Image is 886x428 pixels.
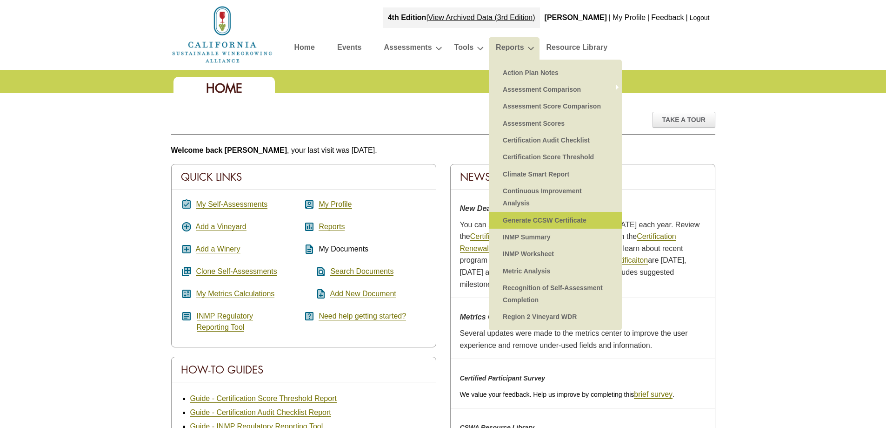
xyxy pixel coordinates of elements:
[181,266,192,277] i: queue
[496,41,524,57] a: Reports
[384,41,432,57] a: Assessments
[460,391,674,398] span: We value your feedback. Help us improve by completing this .
[196,223,246,231] a: Add a Vineyard
[181,288,192,299] i: calculate
[196,245,240,253] a: Add a Winery
[337,41,361,57] a: Events
[294,41,315,57] a: Home
[634,390,673,399] a: brief survey
[319,223,345,231] a: Reports
[685,7,689,28] div: |
[498,115,613,132] a: Assessment Scores
[690,14,710,21] a: Logout
[172,164,436,190] div: Quick Links
[181,199,192,210] i: assignment_turned_in
[615,85,620,94] span: »
[470,232,562,241] a: Certification Renewal Steps
[181,244,192,255] i: add_box
[171,146,287,154] b: Welcome back [PERSON_NAME]
[190,394,337,403] a: Guide - Certification Score Threshold Report
[172,357,436,382] div: How-To Guides
[613,14,646,21] a: My Profile
[498,81,613,98] a: Assessment Comparison
[498,149,613,165] a: Certification Score Threshold
[653,112,715,128] div: Take A Tour
[171,144,715,156] p: , your last visit was [DATE].
[498,212,613,229] a: Generate CCSW Certificate
[319,312,406,320] a: Need help getting started?
[498,279,613,309] a: Recognition of Self-Assessment Completion
[498,229,613,245] a: INMP Summary
[304,199,315,210] i: account_box
[546,41,608,57] a: Resource Library
[304,266,326,277] i: find_in_page
[304,221,315,232] i: assessment
[498,98,613,115] a: Assessment Score Comparison
[171,30,273,38] a: Home
[460,313,543,321] strong: Metrics Center Updates
[498,308,613,325] a: Region 2 Vineyard WDR
[319,245,368,253] span: My Documents
[383,7,540,28] div: |
[196,267,277,276] a: Clone Self-Assessments
[498,132,613,149] a: Certification Audit Checklist
[206,80,242,96] span: Home
[498,245,613,262] a: INMP Worksheet
[304,311,315,322] i: help_center
[181,311,192,322] i: article
[498,263,613,279] a: Metric Analysis
[171,5,273,64] img: logo_cswa2x.png
[498,166,613,183] a: Climate Smart Report
[646,7,650,28] div: |
[330,267,393,276] a: Search Documents
[498,183,613,212] a: Continuous Improvement Analysis
[196,200,267,209] a: My Self-Assessments
[197,312,253,332] a: INMP RegulatoryReporting Tool
[181,221,192,232] i: add_circle
[330,290,396,298] a: Add New Document
[190,408,331,417] a: Guide - Certification Audit Checklist Report
[454,41,473,57] a: Tools
[545,14,607,21] b: [PERSON_NAME]
[304,244,315,255] i: description
[460,219,706,291] p: You can start the Self-Assessment as early as [DATE] each year. Review the handout and watch the ...
[304,288,326,299] i: note_add
[460,232,676,253] a: Certification Renewal Webinar
[608,7,612,28] div: |
[498,64,613,81] a: Action Plan Notes
[388,14,426,21] strong: 4th Edition
[451,164,715,190] div: News
[651,14,684,21] a: Feedback
[460,374,546,382] em: Certified Participant Survey
[428,14,535,21] a: View Archived Data (3rd Edition)
[460,204,513,212] strong: New Deadlines
[460,329,688,349] span: Several updates were made to the metrics center to improve the user experience and remove under-u...
[196,290,274,298] a: My Metrics Calculations
[319,200,352,209] a: My Profile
